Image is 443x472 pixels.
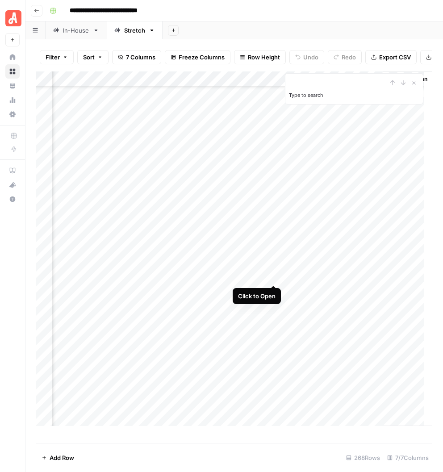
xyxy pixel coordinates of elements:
span: Filter [46,53,60,62]
a: AirOps Academy [5,163,20,178]
div: 268 Rows [343,451,384,465]
span: Redo [342,53,356,62]
span: Add Row [50,453,74,462]
button: Freeze Columns [165,50,230,64]
a: Browse [5,64,20,79]
span: Freeze Columns [179,53,225,62]
div: What's new? [6,178,19,192]
button: Close Search [409,77,419,88]
span: 7 Columns [126,53,155,62]
a: Stretch [107,21,163,39]
span: Row Height [248,53,280,62]
button: Sort [77,50,109,64]
span: Undo [303,53,318,62]
div: In-House [63,26,89,35]
a: Settings [5,107,20,121]
button: Workspace: Angi [5,7,20,29]
button: Redo [328,50,362,64]
a: In-House [46,21,107,39]
a: Usage [5,93,20,107]
div: Stretch [124,26,145,35]
button: Export CSV [365,50,417,64]
div: 7/7 Columns [384,451,432,465]
button: What's new? [5,178,20,192]
button: 7 Columns [112,50,161,64]
button: Filter [40,50,74,64]
span: Sort [83,53,95,62]
a: Home [5,50,20,64]
button: Help + Support [5,192,20,206]
button: Row Height [234,50,286,64]
button: Add Row [36,451,79,465]
span: Export CSV [379,53,411,62]
div: Click to Open [238,292,276,301]
label: Type to search [289,92,323,98]
img: Angi Logo [5,10,21,26]
button: Undo [289,50,324,64]
a: Your Data [5,79,20,93]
